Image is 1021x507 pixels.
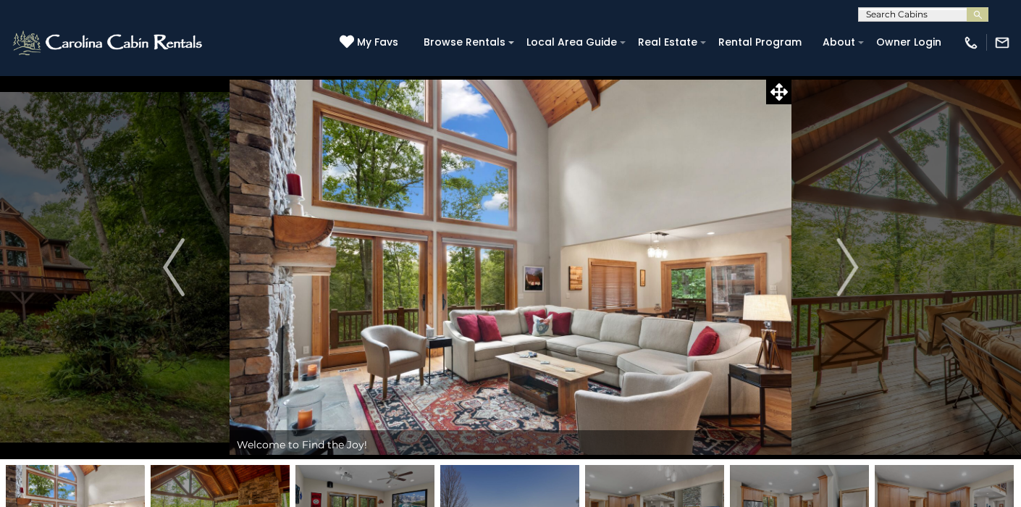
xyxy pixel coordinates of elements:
[416,31,513,54] a: Browse Rentals
[836,238,858,296] img: arrow
[711,31,809,54] a: Rental Program
[163,238,185,296] img: arrow
[815,31,862,54] a: About
[118,75,230,459] button: Previous
[11,28,206,57] img: White-1-2.png
[230,430,791,459] div: Welcome to Find the Joy!
[340,35,402,51] a: My Favs
[357,35,398,50] span: My Favs
[963,35,979,51] img: phone-regular-white.png
[519,31,624,54] a: Local Area Guide
[791,75,904,459] button: Next
[869,31,949,54] a: Owner Login
[994,35,1010,51] img: mail-regular-white.png
[631,31,705,54] a: Real Estate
